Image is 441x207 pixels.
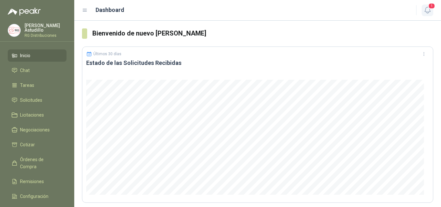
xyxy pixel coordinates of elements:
a: Tareas [8,79,67,91]
span: Solicitudes [20,97,42,104]
h3: Estado de las Solicitudes Recibidas [86,59,429,67]
p: Últimos 30 días [93,52,121,56]
button: 1 [422,5,433,16]
span: Negociaciones [20,126,50,133]
span: Cotizar [20,141,35,148]
img: Company Logo [8,24,20,36]
span: Licitaciones [20,111,44,119]
p: RG Distribuciones [25,34,67,37]
span: Configuración [20,193,48,200]
a: Chat [8,64,67,77]
span: 1 [428,3,435,9]
a: Remisiones [8,175,67,188]
a: Solicitudes [8,94,67,106]
span: Inicio [20,52,30,59]
a: Configuración [8,190,67,202]
a: Inicio [8,49,67,62]
span: Chat [20,67,30,74]
a: Órdenes de Compra [8,153,67,173]
span: Órdenes de Compra [20,156,60,170]
a: Cotizar [8,139,67,151]
p: [PERSON_NAME] Astudillo [25,23,67,32]
h1: Dashboard [96,5,124,15]
span: Remisiones [20,178,44,185]
h3: Bienvenido de nuevo [PERSON_NAME] [92,28,433,38]
img: Logo peakr [8,8,41,16]
a: Negociaciones [8,124,67,136]
span: Tareas [20,82,34,89]
a: Licitaciones [8,109,67,121]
